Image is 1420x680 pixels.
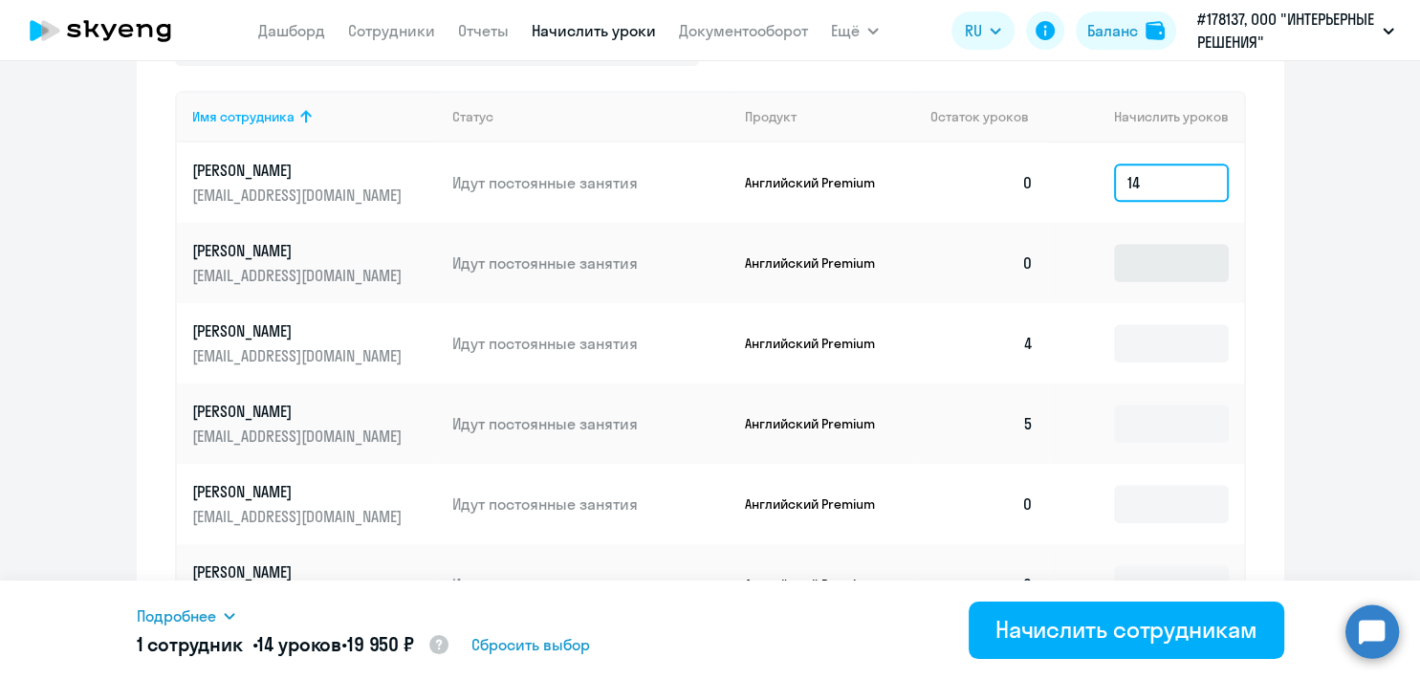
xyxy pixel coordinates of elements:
div: Баланс [1087,19,1138,42]
a: Документооборот [679,21,808,40]
p: Английский Premium [745,174,888,191]
div: Имя сотрудника [192,108,438,125]
td: 5 [915,384,1049,464]
a: [PERSON_NAME][EMAIL_ADDRESS][DOMAIN_NAME] [192,401,438,447]
p: Английский Premium [745,495,888,513]
td: 4 [915,303,1049,384]
div: Остаток уроков [930,108,1049,125]
p: [EMAIL_ADDRESS][DOMAIN_NAME] [192,506,406,527]
a: [PERSON_NAME][EMAIL_ADDRESS][DOMAIN_NAME] [192,160,438,206]
p: [EMAIL_ADDRESS][DOMAIN_NAME] [192,426,406,447]
a: [PERSON_NAME][EMAIL_ADDRESS][DOMAIN_NAME] [192,561,438,607]
p: [PERSON_NAME] [192,401,406,422]
p: [PERSON_NAME] [192,240,406,261]
a: Сотрудники [348,21,435,40]
span: RU [965,19,982,42]
p: [EMAIL_ADDRESS][DOMAIN_NAME] [192,185,406,206]
td: 0 [915,464,1049,544]
a: [PERSON_NAME][EMAIL_ADDRESS][DOMAIN_NAME] [192,481,438,527]
p: [EMAIL_ADDRESS][DOMAIN_NAME] [192,265,406,286]
p: [PERSON_NAME] [192,160,406,181]
p: Идут постоянные занятия [452,333,730,354]
img: balance [1146,21,1165,40]
p: Английский Premium [745,335,888,352]
p: Идут постоянные занятия [452,413,730,434]
span: Остаток уроков [930,108,1029,125]
button: Начислить сотрудникам [969,602,1284,659]
p: Идут постоянные занятия [452,172,730,193]
p: Английский Premium [745,254,888,272]
span: 14 уроков [257,632,341,656]
a: Начислить уроки [532,21,656,40]
a: [PERSON_NAME][EMAIL_ADDRESS][DOMAIN_NAME] [192,240,438,286]
div: Статус [452,108,493,125]
td: 0 [915,544,1049,625]
th: Начислить уроков [1048,91,1243,143]
p: [PERSON_NAME] [192,320,406,341]
p: [PERSON_NAME] [192,481,406,502]
div: Продукт [745,108,797,125]
p: [PERSON_NAME] [192,561,406,582]
span: 19 950 ₽ [347,632,414,656]
p: Английский Premium [745,415,888,432]
p: Английский Premium [745,576,888,593]
p: Идут постоянные занятия [452,574,730,595]
div: Статус [452,108,730,125]
p: Идут постоянные занятия [452,252,730,274]
td: 0 [915,223,1049,303]
a: Дашборд [258,21,325,40]
button: Балансbalance [1076,11,1176,50]
button: #178137, ООО "ИНТЕРЬЕРНЫЕ РЕШЕНИЯ" [1188,8,1404,54]
a: [PERSON_NAME][EMAIL_ADDRESS][DOMAIN_NAME] [192,320,438,366]
p: Идут постоянные занятия [452,494,730,515]
span: Сбросить выбор [471,633,590,656]
div: Имя сотрудника [192,108,295,125]
p: #178137, ООО "ИНТЕРЬЕРНЫЕ РЕШЕНИЯ" [1197,8,1375,54]
a: Отчеты [458,21,509,40]
div: Продукт [745,108,915,125]
div: Начислить сотрудникам [995,614,1257,645]
span: Подробнее [137,604,216,627]
button: Ещё [831,11,879,50]
span: Ещё [831,19,860,42]
h5: 1 сотрудник • • [137,631,451,660]
td: 0 [915,143,1049,223]
button: RU [951,11,1015,50]
p: [EMAIL_ADDRESS][DOMAIN_NAME] [192,345,406,366]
